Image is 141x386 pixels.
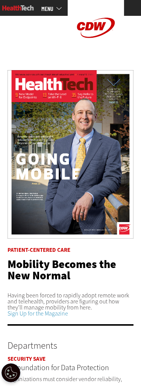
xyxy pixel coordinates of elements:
a: mobile-menu [41,6,68,12]
a: Mobility Becomes the New Normal [8,257,116,283]
div: User menu [122,63,133,70]
a: Log in [122,63,133,69]
h3: Departments [8,324,133,350]
a: A Foundation for Data Protection [8,362,133,374]
div: Cookie Settings [2,363,20,382]
div: Having been forced to rapidly adopt remote work and telehealth, providers are figuring out how th... [8,244,133,311]
a: Security Save [8,355,45,363]
img: HT_Q221_Cover_web.jpg [8,70,133,239]
a: Patient-Centered Care [8,246,70,254]
a: Sign Up for the Magazine [8,309,68,317]
button: Open Preferences [2,363,20,382]
a: CDW [68,50,124,58]
img: Home [2,5,34,11]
